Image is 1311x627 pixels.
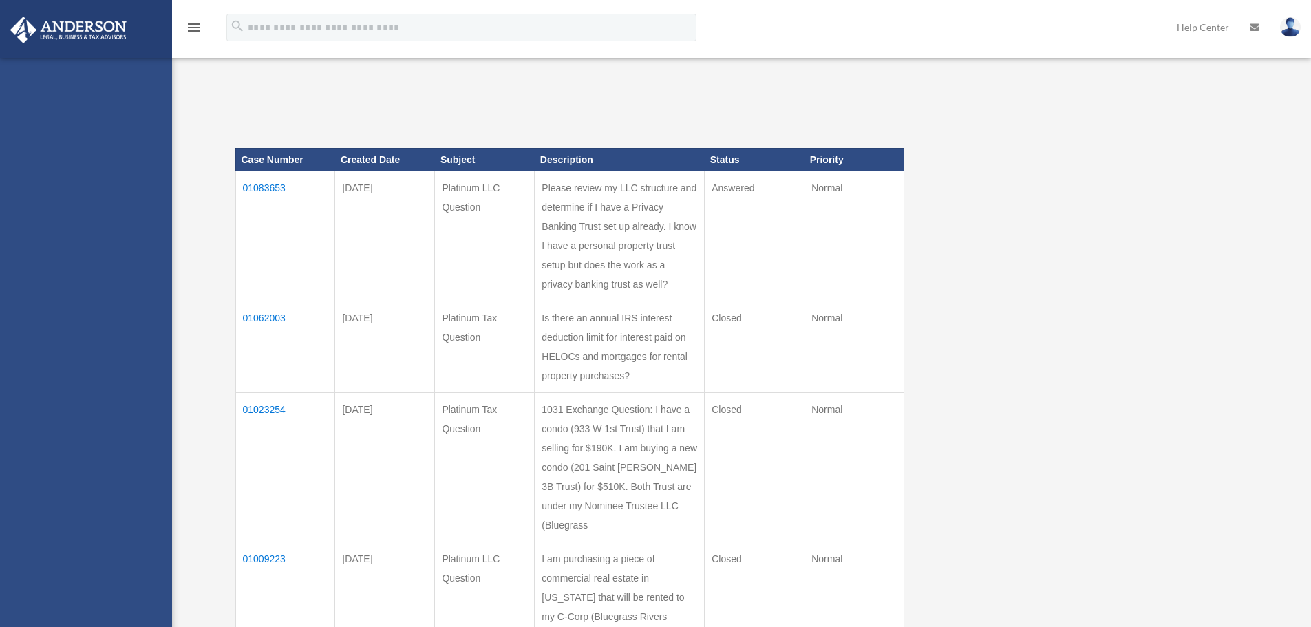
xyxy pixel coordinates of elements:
td: Normal [804,393,904,542]
i: menu [186,19,202,36]
td: Is there an annual IRS interest deduction limit for interest paid on HELOCs and mortgages for ren... [535,301,705,393]
th: Case Number [235,148,335,171]
img: User Pic [1280,17,1301,37]
td: Normal [804,301,904,393]
th: Created Date [335,148,435,171]
td: 1031 Exchange Question: I have a condo (933 W 1st Trust) that I am selling for $190K. I am buying... [535,393,705,542]
th: Subject [435,148,535,171]
td: Normal [804,171,904,301]
td: Answered [705,171,804,301]
td: [DATE] [335,171,435,301]
td: 01062003 [235,301,335,393]
a: menu [186,24,202,36]
td: Platinum Tax Question [435,393,535,542]
td: Please review my LLC structure and determine if I have a Privacy Banking Trust set up already. I ... [535,171,705,301]
td: 01023254 [235,393,335,542]
th: Priority [804,148,904,171]
th: Status [705,148,804,171]
img: Anderson Advisors Platinum Portal [6,17,131,43]
td: Platinum Tax Question [435,301,535,393]
td: Closed [705,393,804,542]
td: 01083653 [235,171,335,301]
th: Description [535,148,705,171]
i: search [230,19,245,34]
td: [DATE] [335,393,435,542]
td: Platinum LLC Question [435,171,535,301]
td: Closed [705,301,804,393]
td: [DATE] [335,301,435,393]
